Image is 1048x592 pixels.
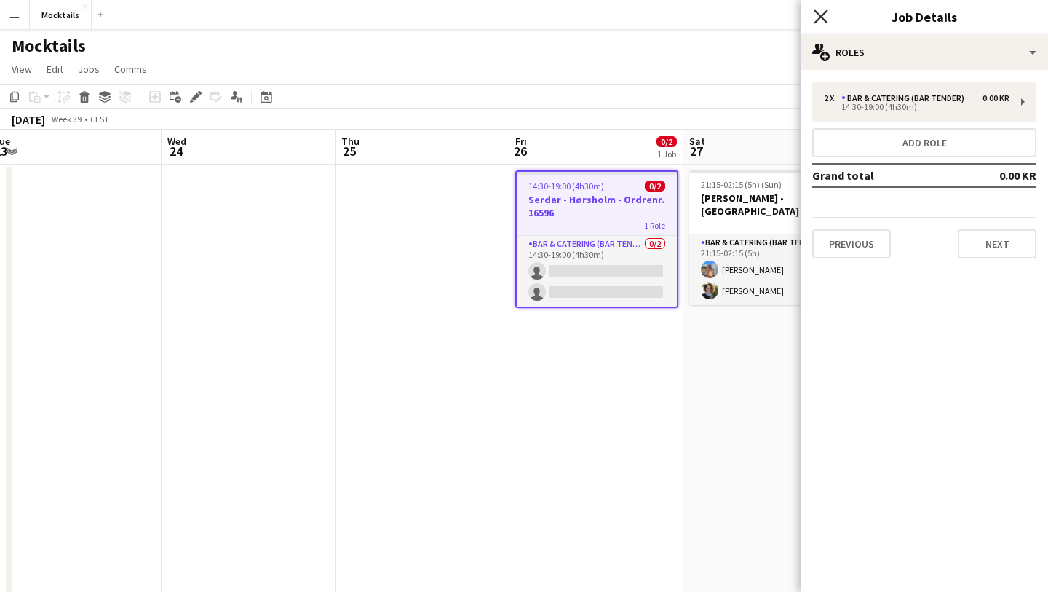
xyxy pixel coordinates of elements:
[644,220,665,231] span: 1 Role
[812,128,1036,157] button: Add role
[824,103,1009,111] div: 14:30-19:00 (4h30m)
[517,236,677,307] app-card-role: Bar & Catering (Bar Tender)0/214:30-19:00 (4h30m)
[689,170,852,305] app-job-card: 21:15-02:15 (5h) (Sun)2/2[PERSON_NAME] - [GEOGRAPHIC_DATA] - Ordre Nr. 165281 RoleBar & Catering ...
[687,143,705,159] span: 27
[30,1,92,29] button: Mocktails
[6,60,38,79] a: View
[801,35,1048,70] div: Roles
[841,93,970,103] div: Bar & Catering (Bar Tender)
[824,93,841,103] div: 2 x
[689,135,705,148] span: Sat
[513,143,527,159] span: 26
[812,229,891,258] button: Previous
[114,63,147,76] span: Comms
[982,93,1009,103] div: 0.00 KR
[657,149,676,159] div: 1 Job
[951,164,1036,187] td: 0.00 KR
[72,60,106,79] a: Jobs
[167,135,186,148] span: Wed
[90,114,109,125] div: CEST
[515,135,527,148] span: Fri
[12,112,45,127] div: [DATE]
[48,114,84,125] span: Week 39
[41,60,69,79] a: Edit
[515,170,678,308] app-job-card: 14:30-19:00 (4h30m)0/2Serdar - Hørsholm - Ordrenr. 165961 RoleBar & Catering (Bar Tender)0/214:30...
[812,164,951,187] td: Grand total
[12,63,32,76] span: View
[528,181,604,192] span: 14:30-19:00 (4h30m)
[656,136,677,147] span: 0/2
[689,234,852,305] app-card-role: Bar & Catering (Bar Tender)2/221:15-02:15 (5h)[PERSON_NAME][PERSON_NAME]
[339,143,360,159] span: 25
[689,192,852,218] h3: [PERSON_NAME] - [GEOGRAPHIC_DATA] - Ordre Nr. 16528
[341,135,360,148] span: Thu
[801,7,1048,26] h3: Job Details
[958,229,1036,258] button: Next
[701,179,782,190] span: 21:15-02:15 (5h) (Sun)
[47,63,63,76] span: Edit
[645,181,665,192] span: 0/2
[12,35,86,57] h1: Mocktails
[517,193,677,219] h3: Serdar - Hørsholm - Ordrenr. 16596
[165,143,186,159] span: 24
[78,63,100,76] span: Jobs
[108,60,153,79] a: Comms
